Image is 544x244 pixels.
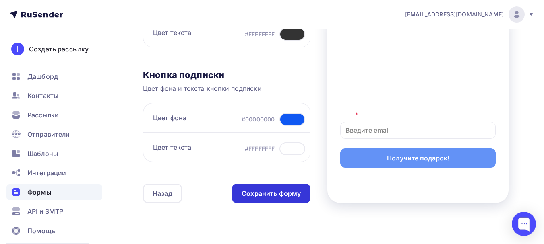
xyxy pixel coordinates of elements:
[6,184,102,200] a: Формы
[242,115,275,123] div: #00000000
[153,28,192,41] div: Цвет текста
[245,30,275,38] div: #FFFFFFFF
[27,207,63,216] span: API и SMTP
[242,189,301,198] div: Сохранить форму
[27,110,59,120] span: Рассылки
[6,146,102,162] a: Шаблоны
[153,189,172,198] div: Назад
[245,145,275,153] div: #FFFFFFFF
[340,122,496,139] input: Введите email
[340,21,496,43] h3: Присоединяйтесь к нам и получите ПОДАРОК!
[340,49,496,98] div: Подробная инструкция по созданию армии поклонников, которые станут главными двигателями вашего би...
[27,168,66,178] span: Интеграции
[27,91,58,100] span: Контакты
[453,183,480,189] a: Подробнее
[29,44,89,54] div: Создать рассылку
[143,69,310,80] h3: Кнопка подписки
[27,72,58,81] span: Дашборд
[6,107,102,123] a: Рассылки
[6,126,102,142] a: Отправители
[6,88,102,104] a: Контакты
[143,84,310,93] div: Цвет фона и текста кнопки подписки
[405,6,534,23] a: [EMAIL_ADDRESS][DOMAIN_NAME]
[405,10,504,18] span: [EMAIL_ADDRESS][DOMAIN_NAME]
[27,226,55,236] span: Помощь
[27,129,70,139] span: Отправители
[340,173,496,190] p: Нажимая на кнопку, вы даете согласие на обработку своих персональных данных согласно 152-ФЗ.
[6,68,102,84] a: Дашборд
[27,187,51,197] span: Формы
[340,148,496,168] button: Получите подарок!
[153,142,192,155] div: Цвет текста
[340,111,496,119] div: Email
[27,149,58,158] span: Шаблоны
[153,113,186,126] div: Цвет фона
